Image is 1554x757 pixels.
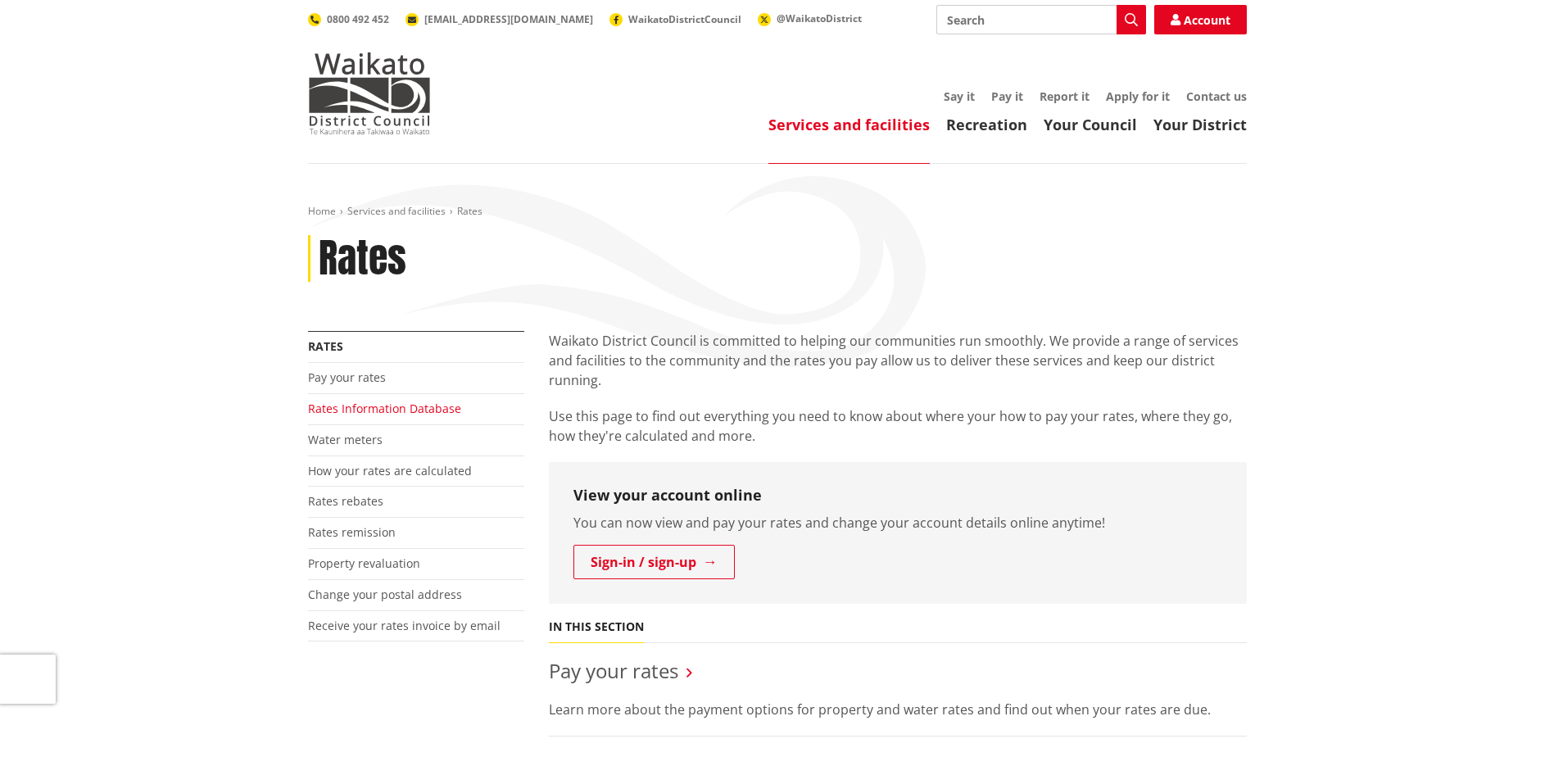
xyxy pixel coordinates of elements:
[777,11,862,25] span: @WaikatoDistrict
[308,401,461,416] a: Rates Information Database
[308,524,396,540] a: Rates remission
[308,432,383,447] a: Water meters
[308,52,431,134] img: Waikato District Council - Te Kaunihera aa Takiwaa o Waikato
[405,12,593,26] a: [EMAIL_ADDRESS][DOMAIN_NAME]
[1040,88,1090,104] a: Report it
[308,204,336,218] a: Home
[991,88,1023,104] a: Pay it
[549,406,1247,446] p: Use this page to find out everything you need to know about where your how to pay your rates, whe...
[308,338,343,354] a: Rates
[1479,688,1538,747] iframe: Messenger Launcher
[549,657,678,684] a: Pay your rates
[549,620,644,634] h5: In this section
[347,204,446,218] a: Services and facilities
[549,700,1247,719] p: Learn more about the payment options for property and water rates and find out when your rates ar...
[1153,115,1247,134] a: Your District
[758,11,862,25] a: @WaikatoDistrict
[308,205,1247,219] nav: breadcrumb
[549,331,1247,390] p: Waikato District Council is committed to helping our communities run smoothly. We provide a range...
[308,463,472,478] a: How your rates are calculated
[308,493,383,509] a: Rates rebates
[628,12,741,26] span: WaikatoDistrictCouncil
[308,587,462,602] a: Change your postal address
[573,545,735,579] a: Sign-in / sign-up
[319,235,406,283] h1: Rates
[936,5,1146,34] input: Search input
[308,555,420,571] a: Property revaluation
[573,513,1222,533] p: You can now view and pay your rates and change your account details online anytime!
[1186,88,1247,104] a: Contact us
[424,12,593,26] span: [EMAIL_ADDRESS][DOMAIN_NAME]
[768,115,930,134] a: Services and facilities
[944,88,975,104] a: Say it
[1154,5,1247,34] a: Account
[308,618,501,633] a: Receive your rates invoice by email
[1044,115,1137,134] a: Your Council
[308,12,389,26] a: 0800 492 452
[573,487,1222,505] h3: View your account online
[946,115,1027,134] a: Recreation
[1106,88,1170,104] a: Apply for it
[327,12,389,26] span: 0800 492 452
[457,204,483,218] span: Rates
[308,369,386,385] a: Pay your rates
[609,12,741,26] a: WaikatoDistrictCouncil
